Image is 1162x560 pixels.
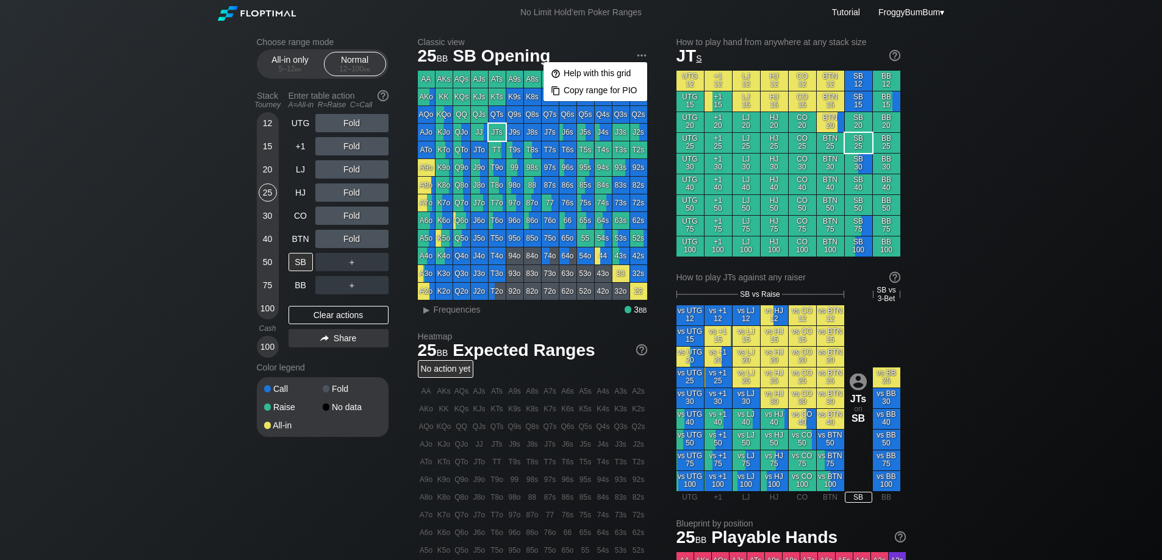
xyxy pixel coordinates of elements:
[252,101,284,109] div: Tourney
[612,141,629,158] div: T3s
[489,230,506,247] div: T5o
[329,65,381,73] div: 12 – 100
[635,343,648,356] img: help.32db89a4.svg
[257,37,389,47] h2: Choose range mode
[789,112,816,132] div: CO 20
[506,247,523,264] div: 94o
[506,194,523,211] div: 97o
[873,216,900,236] div: BB 75
[845,154,872,174] div: SB 30
[595,106,612,123] div: Q4s
[489,88,506,105] div: KTs
[705,174,732,194] div: +1 40
[418,177,435,194] div: A8o
[845,91,872,112] div: SB 15
[418,37,647,47] h2: Classic view
[471,88,488,105] div: KJs
[817,91,844,112] div: BTN 15
[436,177,453,194] div: K8o
[259,338,277,356] div: 100
[612,283,629,300] div: 32o
[524,71,541,88] div: A8s
[733,133,760,153] div: LJ 25
[418,71,435,88] div: AA
[453,71,470,88] div: AQs
[289,276,313,294] div: BB
[577,141,594,158] div: T5s
[453,106,470,123] div: QQ
[559,177,576,194] div: 86s
[489,141,506,158] div: TT
[436,106,453,123] div: KQo
[418,230,435,247] div: A5o
[676,195,704,215] div: UTG 50
[453,247,470,264] div: Q4o
[218,6,296,21] img: Floptimal logo
[630,106,647,123] div: Q2s
[418,283,435,300] div: A2o
[761,195,788,215] div: HJ 50
[506,212,523,229] div: 96o
[817,133,844,153] div: BTN 25
[875,5,946,19] div: ▾
[542,88,559,105] div: K7s
[264,421,323,430] div: All-in
[453,141,470,158] div: QTo
[259,137,277,155] div: 15
[595,177,612,194] div: 84s
[696,51,701,64] span: s
[471,71,488,88] div: AJs
[289,101,389,109] div: A=All-in R=Raise C=Call
[845,216,872,236] div: SB 75
[542,124,559,141] div: J7s
[524,159,541,176] div: 98s
[376,89,390,102] img: help.32db89a4.svg
[436,283,453,300] div: K2o
[559,106,576,123] div: Q6s
[630,283,647,300] div: 22
[676,37,900,47] h2: How to play hand from anywhere at any stack size
[418,212,435,229] div: A6o
[595,283,612,300] div: 42o
[612,194,629,211] div: 73s
[888,49,902,62] img: help.32db89a4.svg
[577,212,594,229] div: 65s
[471,230,488,247] div: J5o
[595,194,612,211] div: 74s
[676,236,704,257] div: UTG 100
[315,207,389,225] div: Fold
[832,7,860,17] a: Tutorial
[705,216,732,236] div: +1 75
[259,207,277,225] div: 30
[259,230,277,248] div: 40
[559,247,576,264] div: 64o
[489,177,506,194] div: T8o
[471,141,488,158] div: JTo
[873,195,900,215] div: BB 50
[559,194,576,211] div: 76s
[761,174,788,194] div: HJ 40
[436,141,453,158] div: KTo
[559,159,576,176] div: 96s
[323,403,381,411] div: No data
[888,271,902,284] img: help.32db89a4.svg
[577,159,594,176] div: 95s
[894,530,907,544] img: help.32db89a4.svg
[817,195,844,215] div: BTN 50
[733,112,760,132] div: LJ 20
[289,86,389,114] div: Enter table action
[789,195,816,215] div: CO 50
[436,230,453,247] div: K5o
[543,82,647,99] div: Copy range for PIO
[789,91,816,112] div: CO 15
[418,247,435,264] div: A4o
[524,141,541,158] div: T8s
[542,283,559,300] div: 72o
[453,194,470,211] div: Q7o
[436,71,453,88] div: AKs
[259,299,277,317] div: 100
[789,236,816,257] div: CO 100
[559,141,576,158] div: T6s
[873,236,900,257] div: BB 100
[489,159,506,176] div: T9o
